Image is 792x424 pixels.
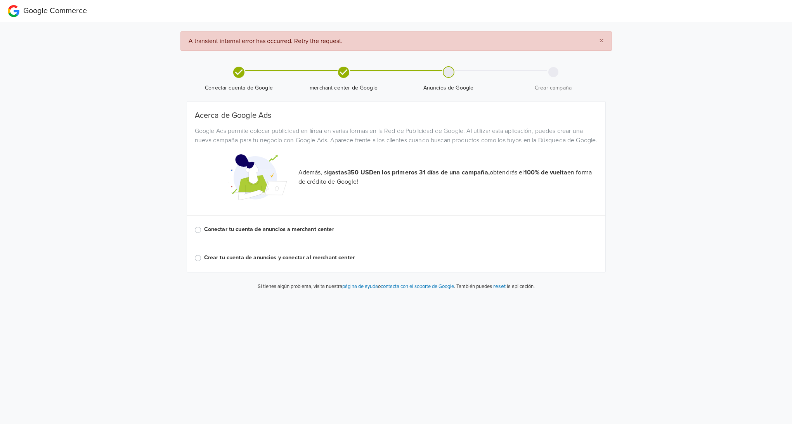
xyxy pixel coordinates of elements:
span: merchant center de Google [295,84,393,92]
h5: Acerca de Google Ads [195,111,598,120]
label: Conectar tu cuenta de anuncios a merchant center [204,225,598,234]
span: Conectar cuenta de Google [190,84,288,92]
label: Crear tu cuenta de anuncios y conectar al merchant center [204,253,598,262]
img: Google Promotional Codes [229,148,287,206]
a: contacta con el soporte de Google [381,283,454,290]
span: × [599,35,604,47]
span: Anuncios de Google [399,84,498,92]
span: A transient internal error has occurred. Retry the request. [189,37,343,45]
p: Además, si obtendrás el en forma de crédito de Google! [298,168,598,186]
span: Google Commerce [23,6,87,16]
a: página de ayuda [342,283,378,290]
p: Si tienes algún problema, visita nuestra o . [258,283,455,291]
div: Google Ads permite colocar publicidad en línea en varias formas en la Red de Publicidad de Google... [189,126,603,145]
button: Close [591,32,612,50]
strong: 100% de vuelta [524,169,567,176]
strong: gastas 350 USD en los primeros 31 días de una campaña, [328,169,490,176]
p: También puedes la aplicación. [455,282,535,291]
span: Crear campaña [504,84,603,92]
button: reset [493,282,506,291]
